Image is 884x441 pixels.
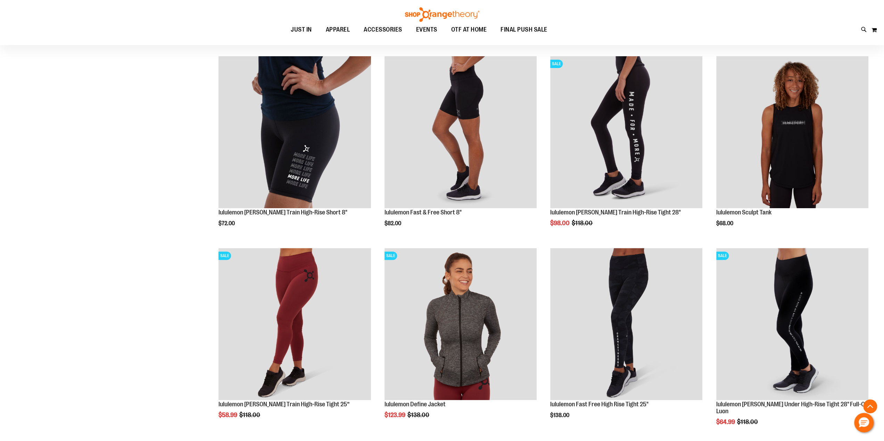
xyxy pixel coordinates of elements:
span: $118.00 [737,418,759,425]
a: Product image for lululemon Fast & Free Short 8" [385,56,537,209]
a: lululemon Fast & Free Short 8" [385,209,462,216]
span: JUST IN [291,22,312,37]
span: $118.00 [572,220,594,227]
span: $118.00 [239,412,261,418]
span: $64.99 [716,418,736,425]
img: product image for 1529891 [385,248,537,400]
a: OTF AT HOME [444,22,494,38]
span: $72.00 [218,220,236,227]
a: FINAL PUSH SALE [494,22,554,38]
span: $68.00 [716,220,734,227]
img: Product image for lululemon Wunder Under High-Rise Tight 28" Full-On Luon [716,248,868,400]
img: Product image for lululemon Fast Free High Rise Tight 25" [550,248,702,400]
span: APPAREL [326,22,350,37]
a: lululemon [PERSON_NAME] Train High-Rise Tight 28" [550,209,681,216]
a: Product image for lululemon Wunder Train High-Rise Short 8" [218,56,371,209]
div: product [215,245,374,436]
span: $138.00 [550,412,570,418]
img: Product image for lululemon Wunder Train High-Rise Tight 28" [550,56,702,208]
a: lululemon [PERSON_NAME] Under High-Rise Tight 28" Full-On Luon [716,401,868,415]
span: OTF AT HOME [451,22,487,37]
img: Product image for lululemon Wunder Train High-Rise Short 8" [218,56,371,208]
a: ACCESSORIES [357,22,409,38]
a: product image for 1529891SALE [385,248,537,401]
button: Hello, have a question? Let’s chat. [854,413,874,432]
span: $82.00 [385,220,402,227]
span: $123.99 [385,412,406,418]
span: EVENTS [416,22,437,37]
a: JUST IN [284,22,319,38]
img: Product image for lululemon Wunder Train High-Rise Tight 25” [218,248,371,400]
button: Back To Top [863,399,877,413]
div: product [381,245,540,436]
div: product [215,53,374,244]
a: APPAREL [319,22,357,37]
div: product [381,53,540,244]
a: lululemon [PERSON_NAME] Train High-Rise Tight 25” [218,401,349,408]
span: SALE [385,252,397,260]
div: product [547,245,706,436]
a: Product image for lululemon Wunder Train High-Rise Tight 28"SALE [550,56,702,209]
img: Shop Orangetheory [404,7,480,22]
span: SALE [218,252,231,260]
span: ACCESSORIES [364,22,402,37]
a: lululemon Fast Free High Rise Tight 25" [550,401,648,408]
span: $58.99 [218,412,238,418]
div: product [547,53,706,244]
a: Product image for lululemon Wunder Under High-Rise Tight 28" Full-On LuonSALE [716,248,868,401]
a: Product image for lululemon Wunder Train High-Rise Tight 25”SALE [218,248,371,401]
a: lululemon Sculpt Tank [716,209,771,216]
img: Product image for lululemon Fast & Free Short 8" [385,56,537,208]
span: SALE [550,60,563,68]
span: $98.00 [550,220,571,227]
span: FINAL PUSH SALE [501,22,547,37]
a: lululemon Define Jacket [385,401,446,408]
span: $138.00 [407,412,430,418]
a: lululemon [PERSON_NAME] Train High-Rise Short 8" [218,209,347,216]
a: Product image for lululemon Sculpt Tank [716,56,868,209]
div: product [713,53,872,244]
img: Product image for lululemon Sculpt Tank [716,56,868,208]
span: SALE [716,252,729,260]
a: Product image for lululemon Fast Free High Rise Tight 25" [550,248,702,401]
a: EVENTS [409,22,444,38]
